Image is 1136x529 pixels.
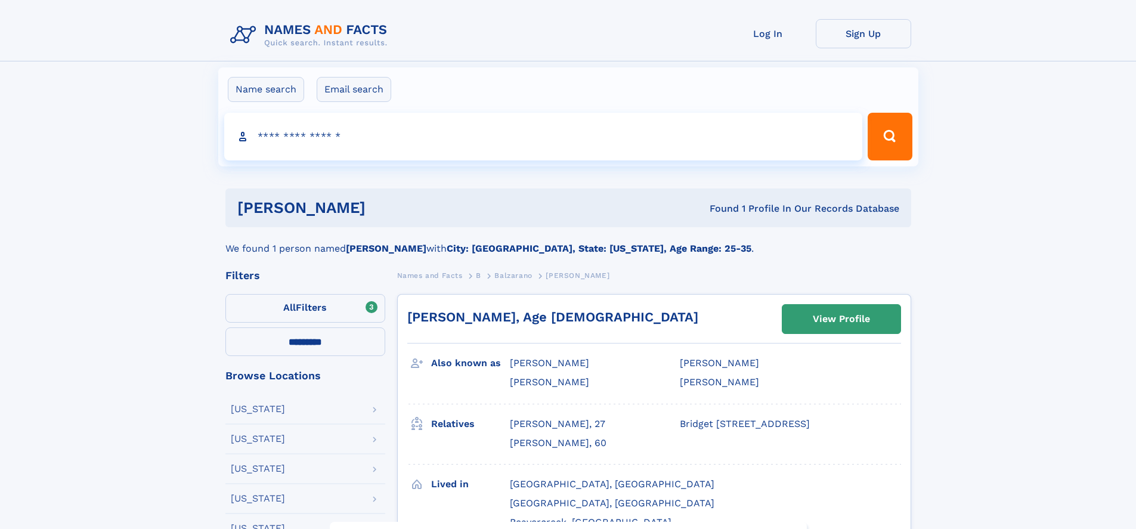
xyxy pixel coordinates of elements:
[868,113,912,160] button: Search Button
[431,474,510,494] h3: Lived in
[346,243,426,254] b: [PERSON_NAME]
[494,268,532,283] a: Balzarano
[225,19,397,51] img: Logo Names and Facts
[510,497,714,509] span: [GEOGRAPHIC_DATA], [GEOGRAPHIC_DATA]
[407,310,698,324] a: [PERSON_NAME], Age [DEMOGRAPHIC_DATA]
[231,434,285,444] div: [US_STATE]
[283,302,296,313] span: All
[510,516,671,528] span: Beavercreek, [GEOGRAPHIC_DATA]
[476,271,481,280] span: B
[225,294,385,323] label: Filters
[720,19,816,48] a: Log In
[231,404,285,414] div: [US_STATE]
[494,271,532,280] span: Balzarano
[397,268,463,283] a: Names and Facts
[510,357,589,369] span: [PERSON_NAME]
[546,271,609,280] span: [PERSON_NAME]
[476,268,481,283] a: B
[317,77,391,102] label: Email search
[431,414,510,434] h3: Relatives
[680,357,759,369] span: [PERSON_NAME]
[231,494,285,503] div: [US_STATE]
[537,202,899,215] div: Found 1 Profile In Our Records Database
[510,437,606,450] a: [PERSON_NAME], 60
[447,243,751,254] b: City: [GEOGRAPHIC_DATA], State: [US_STATE], Age Range: 25-35
[431,353,510,373] h3: Also known as
[813,305,870,333] div: View Profile
[782,305,900,333] a: View Profile
[510,478,714,490] span: [GEOGRAPHIC_DATA], [GEOGRAPHIC_DATA]
[816,19,911,48] a: Sign Up
[680,417,810,431] a: Bridget [STREET_ADDRESS]
[237,200,538,215] h1: [PERSON_NAME]
[510,376,589,388] span: [PERSON_NAME]
[225,227,911,256] div: We found 1 person named with .
[224,113,863,160] input: search input
[225,270,385,281] div: Filters
[680,376,759,388] span: [PERSON_NAME]
[510,417,605,431] a: [PERSON_NAME], 27
[231,464,285,474] div: [US_STATE]
[225,370,385,381] div: Browse Locations
[228,77,304,102] label: Name search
